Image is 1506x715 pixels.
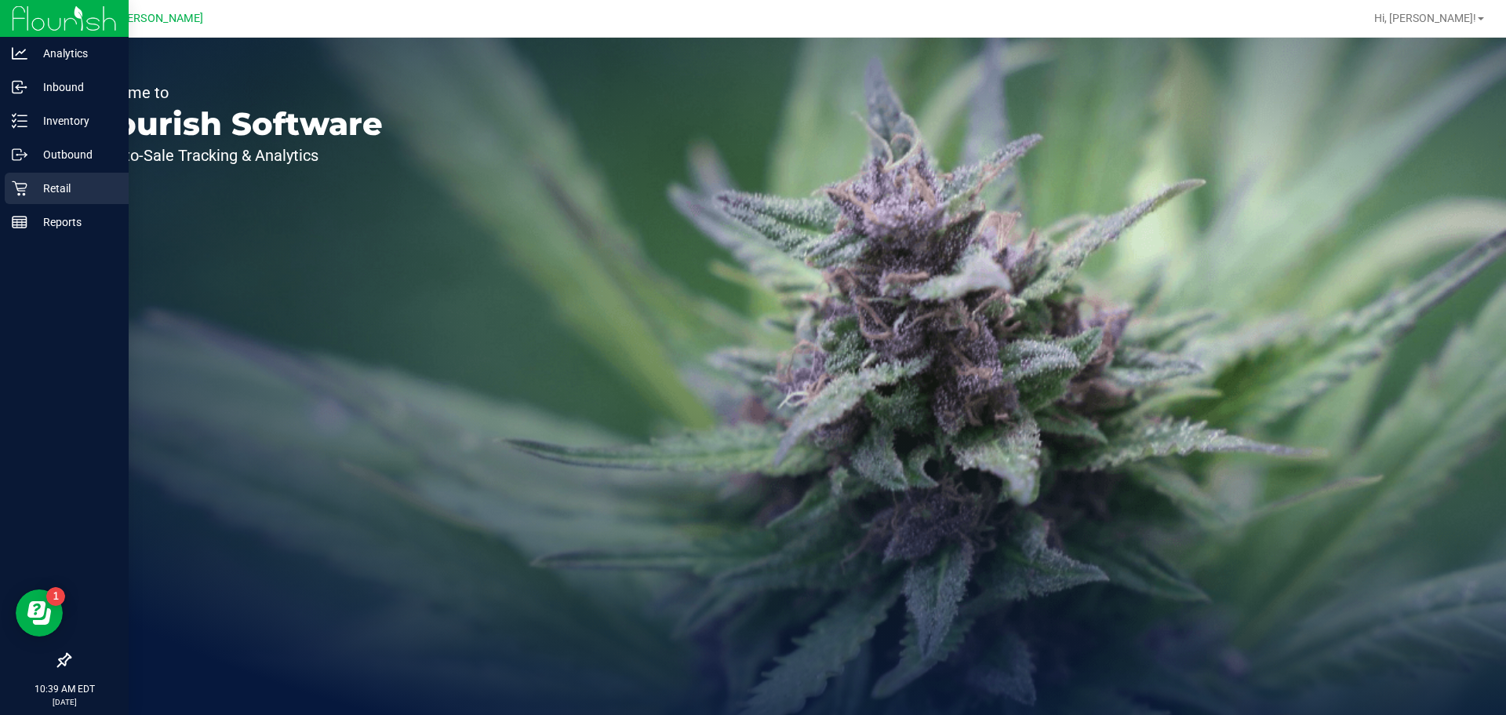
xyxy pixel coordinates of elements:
[12,214,27,230] inline-svg: Reports
[12,79,27,95] inline-svg: Inbound
[7,682,122,696] p: 10:39 AM EDT
[27,78,122,97] p: Inbound
[85,85,383,100] p: Welcome to
[27,179,122,198] p: Retail
[117,12,203,25] span: [PERSON_NAME]
[27,111,122,130] p: Inventory
[27,44,122,63] p: Analytics
[85,108,383,140] p: Flourish Software
[46,587,65,606] iframe: Resource center unread badge
[27,213,122,232] p: Reports
[27,145,122,164] p: Outbound
[12,181,27,196] inline-svg: Retail
[12,46,27,61] inline-svg: Analytics
[1374,12,1476,24] span: Hi, [PERSON_NAME]!
[12,113,27,129] inline-svg: Inventory
[12,147,27,162] inline-svg: Outbound
[85,148,383,163] p: Seed-to-Sale Tracking & Analytics
[16,589,63,637] iframe: Resource center
[7,696,122,708] p: [DATE]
